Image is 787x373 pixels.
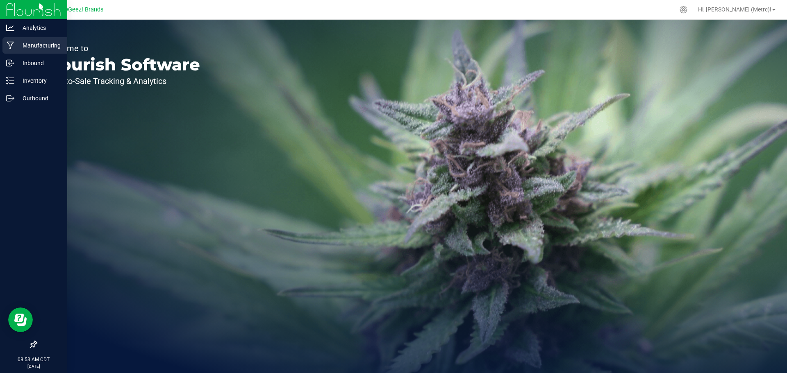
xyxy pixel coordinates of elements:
p: Analytics [14,23,64,33]
inline-svg: Analytics [6,24,14,32]
inline-svg: Inbound [6,59,14,67]
p: Manufacturing [14,41,64,50]
p: 08:53 AM CDT [4,356,64,363]
p: Welcome to [44,44,200,52]
iframe: Resource center [8,307,33,332]
inline-svg: Inventory [6,77,14,85]
span: OGeez! Brands [64,6,103,13]
span: Hi, [PERSON_NAME] (Metrc)! [698,6,771,13]
p: Outbound [14,93,64,103]
p: Seed-to-Sale Tracking & Analytics [44,77,200,85]
p: Inbound [14,58,64,68]
inline-svg: Manufacturing [6,41,14,50]
div: Manage settings [678,6,689,14]
inline-svg: Outbound [6,94,14,102]
p: [DATE] [4,363,64,369]
p: Inventory [14,76,64,86]
p: Flourish Software [44,57,200,73]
